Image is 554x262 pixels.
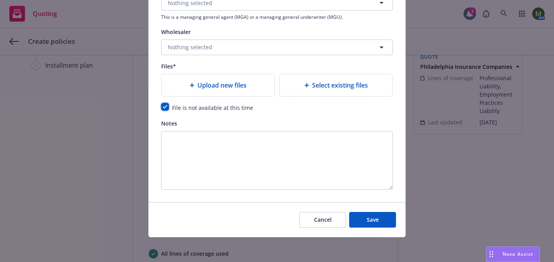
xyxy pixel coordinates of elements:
span: Files* [161,63,176,70]
div: Select existing files [279,74,393,97]
div: Drag to move [487,247,496,262]
span: Cancel [314,216,332,223]
span: Nothing selected [168,43,212,51]
button: Cancel [299,212,346,228]
span: Notes [161,120,177,127]
button: Nothing selected [161,39,393,55]
button: Nova Assist [486,246,540,262]
button: Save [349,212,396,228]
span: Select existing files [312,81,368,90]
div: Upload new files [161,74,275,97]
span: Save [367,216,379,223]
span: This is a managing general agent (MGA) or a managing general underwriter (MGU). [161,14,393,20]
span: Upload new files [197,81,247,90]
span: File is not available at this time [172,104,253,111]
span: Wholesaler [161,28,191,36]
span: Nova Assist [503,251,533,257]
